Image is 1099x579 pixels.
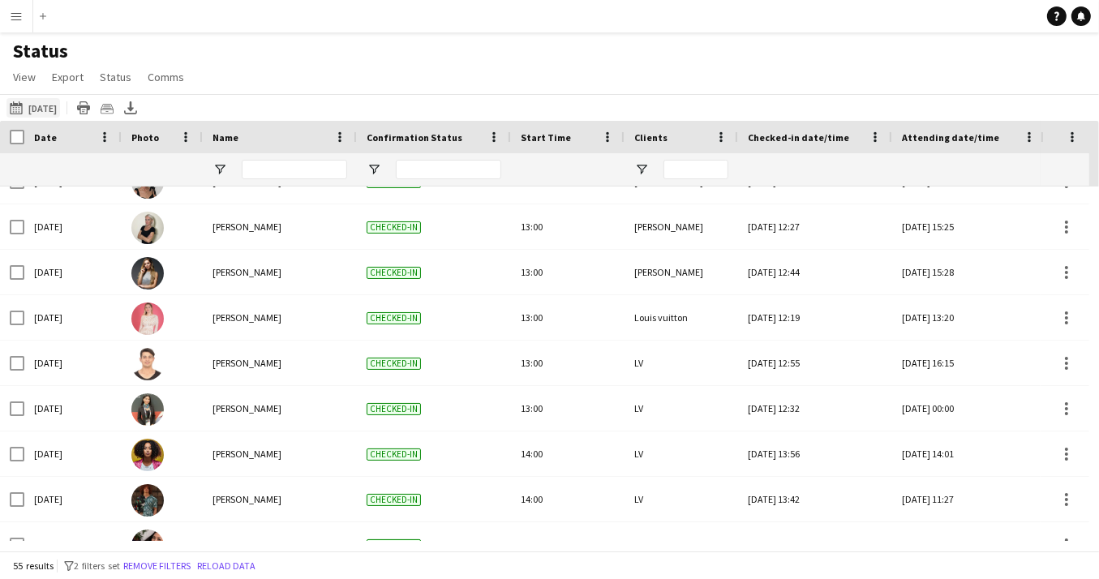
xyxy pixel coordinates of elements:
[242,160,347,179] input: Name Filter Input
[625,250,738,294] div: [PERSON_NAME]
[511,341,625,385] div: 13:00
[121,98,140,118] app-action-btn: Export XLSX
[625,295,738,340] div: Louis vuitton
[625,431,738,476] div: LV
[24,204,122,249] div: [DATE]
[367,358,421,370] span: Checked-in
[902,477,1037,521] div: [DATE] 11:27
[511,522,625,567] div: 14:00
[6,66,42,88] a: View
[131,131,159,144] span: Photo
[511,477,625,521] div: 14:00
[748,522,882,567] div: [DATE] 13:46
[367,312,421,324] span: Checked-in
[131,530,164,562] img: Jee Naz
[131,257,164,289] img: Kseniya Papova
[6,98,60,118] button: [DATE]
[396,160,501,179] input: Confirmation Status Filter Input
[367,131,462,144] span: Confirmation Status
[24,250,122,294] div: [DATE]
[663,160,728,179] input: Clients Filter Input
[100,70,131,84] span: Status
[131,393,164,426] img: Maricar Dizon
[634,162,649,177] button: Open Filter Menu
[634,131,668,144] span: Clients
[748,131,849,144] span: Checked-in date/time
[902,295,1037,340] div: [DATE] 13:20
[13,70,36,84] span: View
[748,431,882,476] div: [DATE] 13:56
[213,357,281,369] span: [PERSON_NAME]
[367,403,421,415] span: Checked-in
[902,522,1037,567] div: [DATE] 22:51
[131,348,164,380] img: Ali Tariq
[74,98,93,118] app-action-btn: Print
[24,431,122,476] div: [DATE]
[213,493,281,505] span: [PERSON_NAME]
[141,66,191,88] a: Comms
[213,266,281,278] span: [PERSON_NAME]
[131,212,164,244] img: Yana Permyakova
[511,204,625,249] div: 13:00
[131,484,164,517] img: Malik Boucekkine
[367,221,421,234] span: Checked-in
[367,539,421,551] span: Checked-in
[97,98,117,118] app-action-btn: Crew files as ZIP
[74,560,120,572] span: 2 filters set
[902,386,1037,431] div: [DATE] 00:00
[120,557,194,575] button: Remove filters
[93,66,138,88] a: Status
[625,386,738,431] div: LV
[24,477,122,521] div: [DATE]
[902,250,1037,294] div: [DATE] 15:28
[748,341,882,385] div: [DATE] 12:55
[45,66,90,88] a: Export
[625,477,738,521] div: LV
[625,341,738,385] div: LV
[148,70,184,84] span: Comms
[131,302,164,335] img: Svetlana Frolova
[902,431,1037,476] div: [DATE] 14:01
[367,267,421,279] span: Checked-in
[213,162,227,177] button: Open Filter Menu
[194,557,259,575] button: Reload data
[24,295,122,340] div: [DATE]
[748,204,882,249] div: [DATE] 12:27
[213,538,281,551] span: [PERSON_NAME]
[521,131,571,144] span: Start Time
[748,477,882,521] div: [DATE] 13:42
[213,131,238,144] span: Name
[902,204,1037,249] div: [DATE] 15:25
[748,250,882,294] div: [DATE] 12:44
[511,250,625,294] div: 13:00
[24,341,122,385] div: [DATE]
[367,162,381,177] button: Open Filter Menu
[748,295,882,340] div: [DATE] 12:19
[511,295,625,340] div: 13:00
[213,402,281,414] span: [PERSON_NAME]
[24,386,122,431] div: [DATE]
[131,439,164,471] img: Negeset Gebremicael
[625,204,738,249] div: [PERSON_NAME]
[213,221,281,233] span: [PERSON_NAME]
[52,70,84,84] span: Export
[34,131,57,144] span: Date
[213,448,281,460] span: [PERSON_NAME]
[902,131,999,144] span: Attending date/time
[367,494,421,506] span: Checked-in
[748,386,882,431] div: [DATE] 12:32
[213,311,281,324] span: [PERSON_NAME]
[511,386,625,431] div: 13:00
[24,522,122,567] div: [DATE]
[902,341,1037,385] div: [DATE] 16:15
[511,431,625,476] div: 14:00
[367,448,421,461] span: Checked-in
